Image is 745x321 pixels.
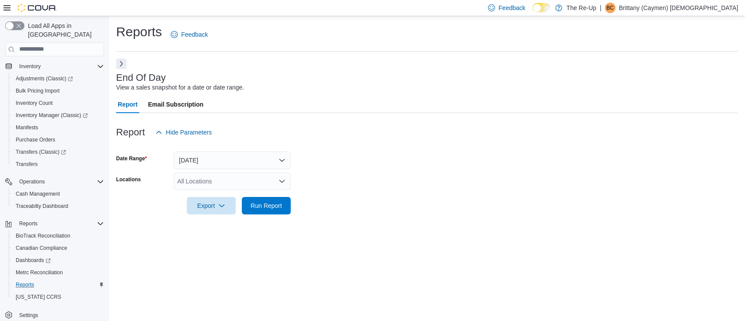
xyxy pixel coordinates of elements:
[192,197,230,214] span: Export
[12,135,59,145] a: Purchase Orders
[16,161,38,168] span: Transfers
[152,124,215,141] button: Hide Parameters
[12,292,65,302] a: [US_STATE] CCRS
[12,122,41,133] a: Manifests
[532,3,551,12] input: Dark Mode
[278,178,285,185] button: Open list of options
[9,230,107,242] button: BioTrack Reconciliation
[12,135,104,145] span: Purchase Orders
[12,280,104,290] span: Reports
[12,267,104,278] span: Metrc Reconciliation
[16,148,66,155] span: Transfers (Classic)
[16,309,104,320] span: Settings
[9,72,107,85] a: Adjustments (Classic)
[12,86,104,96] span: Bulk Pricing Import
[116,83,244,92] div: View a sales snapshot for a date or date range.
[166,128,212,137] span: Hide Parameters
[9,109,107,121] a: Inventory Manager (Classic)
[16,218,41,229] button: Reports
[12,280,38,290] a: Reports
[116,176,141,183] label: Locations
[16,75,73,82] span: Adjustments (Classic)
[148,96,203,113] span: Email Subscription
[9,242,107,254] button: Canadian Compliance
[9,134,107,146] button: Purchase Orders
[167,26,211,43] a: Feedback
[605,3,615,13] div: Brittany (Caymen) Christian
[16,281,34,288] span: Reports
[16,136,55,143] span: Purchase Orders
[2,217,107,230] button: Reports
[19,63,41,70] span: Inventory
[174,152,291,169] button: [DATE]
[12,255,54,266] a: Dashboards
[16,232,70,239] span: BioTrack Reconciliation
[24,21,104,39] span: Load All Apps in [GEOGRAPHIC_DATA]
[566,3,596,13] p: The Re-Up
[16,310,41,321] a: Settings
[600,3,601,13] p: |
[12,189,104,199] span: Cash Management
[12,189,63,199] a: Cash Management
[12,86,63,96] a: Bulk Pricing Import
[12,122,104,133] span: Manifests
[16,218,104,229] span: Reports
[16,100,53,107] span: Inventory Count
[2,176,107,188] button: Operations
[181,30,208,39] span: Feedback
[16,245,67,252] span: Canadian Compliance
[16,257,51,264] span: Dashboards
[16,61,44,72] button: Inventory
[12,243,104,253] span: Canadian Compliance
[16,112,88,119] span: Inventory Manager (Classic)
[12,147,104,157] span: Transfers (Classic)
[12,201,72,211] a: Traceabilty Dashboard
[9,279,107,291] button: Reports
[16,176,104,187] span: Operations
[9,85,107,97] button: Bulk Pricing Import
[12,292,104,302] span: Washington CCRS
[606,3,614,13] span: BC
[187,197,236,214] button: Export
[12,255,104,266] span: Dashboards
[9,291,107,303] button: [US_STATE] CCRS
[2,60,107,72] button: Inventory
[9,200,107,212] button: Traceabilty Dashboard
[116,72,166,83] h3: End Of Day
[19,178,45,185] span: Operations
[251,201,282,210] span: Run Report
[12,98,104,108] span: Inventory Count
[16,61,104,72] span: Inventory
[2,308,107,321] button: Settings
[16,269,63,276] span: Metrc Reconciliation
[242,197,291,214] button: Run Report
[16,190,60,197] span: Cash Management
[12,231,74,241] a: BioTrack Reconciliation
[12,147,69,157] a: Transfers (Classic)
[9,97,107,109] button: Inventory Count
[12,243,71,253] a: Canadian Compliance
[9,121,107,134] button: Manifests
[116,59,127,69] button: Next
[532,12,533,13] span: Dark Mode
[498,3,525,12] span: Feedback
[12,73,104,84] span: Adjustments (Classic)
[116,155,147,162] label: Date Range
[9,146,107,158] a: Transfers (Classic)
[116,127,145,138] h3: Report
[9,266,107,279] button: Metrc Reconciliation
[118,96,137,113] span: Report
[116,23,162,41] h1: Reports
[619,3,738,13] p: Brittany (Caymen) [DEMOGRAPHIC_DATA]
[16,293,61,300] span: [US_STATE] CCRS
[9,158,107,170] button: Transfers
[12,159,104,169] span: Transfers
[12,98,56,108] a: Inventory Count
[12,231,104,241] span: BioTrack Reconciliation
[16,203,68,210] span: Traceabilty Dashboard
[12,201,104,211] span: Traceabilty Dashboard
[19,312,38,319] span: Settings
[16,87,60,94] span: Bulk Pricing Import
[12,159,41,169] a: Transfers
[16,124,38,131] span: Manifests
